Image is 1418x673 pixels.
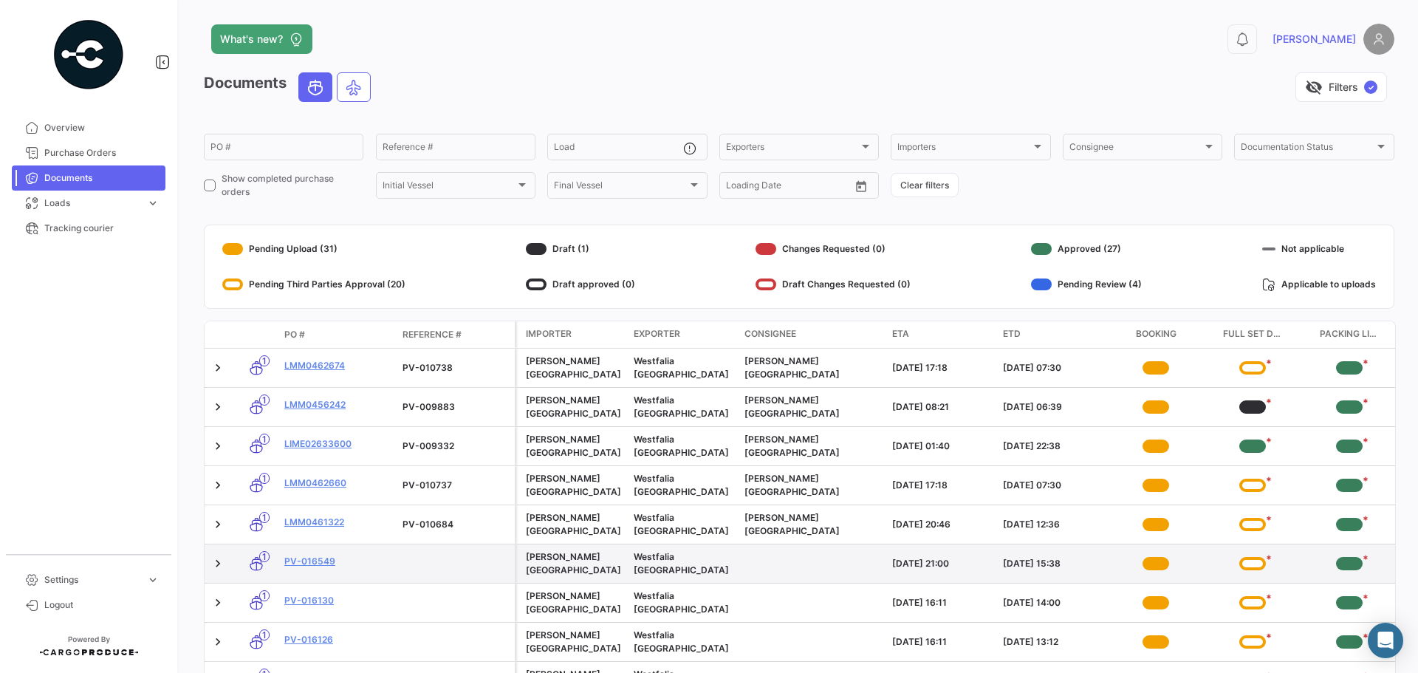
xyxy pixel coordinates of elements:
[526,355,622,381] div: [PERSON_NAME] [GEOGRAPHIC_DATA]
[284,633,391,646] a: PV-016126
[397,322,515,347] datatable-header-cell: Reference #
[1305,78,1323,96] span: visibility_off
[403,361,509,375] div: PV-010738
[44,197,140,210] span: Loads
[526,550,622,577] div: [PERSON_NAME] [GEOGRAPHIC_DATA]
[1320,327,1379,342] span: Packing List
[222,237,405,261] div: Pending Upload (31)
[634,550,733,577] div: Westfalia [GEOGRAPHIC_DATA]
[892,596,991,609] div: [DATE] 16:11
[517,321,628,348] datatable-header-cell: Importer
[210,517,225,532] a: Expand/Collapse Row
[1368,623,1403,658] div: Abrir Intercom Messenger
[259,434,270,445] span: 1
[1003,400,1102,414] div: [DATE] 06:39
[284,516,391,529] a: LMM0461322
[1031,273,1142,296] div: Pending Review (4)
[634,394,733,420] div: Westfalia [GEOGRAPHIC_DATA]
[526,590,622,616] div: [PERSON_NAME] [GEOGRAPHIC_DATA]
[1241,144,1374,154] span: Documentation Status
[757,182,816,193] input: To
[744,434,840,458] span: DOLE KOREA
[526,394,622,420] div: [PERSON_NAME] [GEOGRAPHIC_DATA]
[526,237,635,261] div: Draft (1)
[403,328,462,341] span: Reference #
[210,478,225,493] a: Expand/Collapse Row
[628,321,739,348] datatable-header-cell: Exporter
[892,635,991,649] div: [DATE] 16:11
[12,115,165,140] a: Overview
[1262,273,1376,296] div: Applicable to uploads
[44,146,160,160] span: Purchase Orders
[284,476,391,490] a: LMM0462660
[210,595,225,610] a: Expand/Collapse Row
[403,440,509,453] div: PV-009332
[284,437,391,451] a: LIME02633600
[526,327,572,341] span: Importer
[1003,361,1102,375] div: [DATE] 07:30
[12,140,165,165] a: Purchase Orders
[744,394,840,419] span: DOLE KOREA
[222,273,405,296] div: Pending Third Parties Approval (20)
[210,439,225,454] a: Expand/Collapse Row
[211,24,312,54] button: What's new?
[554,182,687,193] span: Final Vessel
[526,273,635,296] div: Draft approved (0)
[403,400,509,414] div: PV-009883
[1295,72,1387,102] button: visibility_offFilters✓
[1205,321,1301,348] datatable-header-cell: Full Set Docs WFPE
[1363,24,1394,55] img: placeholder-user.png
[259,355,270,366] span: 1
[210,400,225,414] a: Expand/Collapse Row
[726,144,859,154] span: Exporters
[526,629,622,655] div: [PERSON_NAME] [GEOGRAPHIC_DATA]
[892,518,991,531] div: [DATE] 20:46
[1003,557,1102,570] div: [DATE] 15:38
[1031,237,1142,261] div: Approved (27)
[1364,81,1377,94] span: ✓
[12,216,165,241] a: Tracking courier
[850,175,872,197] button: Open calendar
[210,635,225,649] a: Expand/Collapse Row
[284,398,391,411] a: LMM0456242
[892,361,991,375] div: [DATE] 17:18
[44,222,160,235] span: Tracking courier
[210,361,225,375] a: Expand/Collapse Row
[259,629,270,640] span: 1
[1003,518,1102,531] div: [DATE] 12:36
[403,479,509,492] div: PV-010737
[892,440,991,453] div: [DATE] 01:40
[259,551,270,562] span: 1
[1223,327,1282,342] span: Full Set Docs WFPE
[756,273,911,296] div: Draft Changes Requested (0)
[634,590,733,616] div: Westfalia [GEOGRAPHIC_DATA]
[44,171,160,185] span: Documents
[897,144,1030,154] span: Importers
[204,72,375,102] h3: Documents
[1301,321,1397,348] datatable-header-cell: Packing List
[12,165,165,191] a: Documents
[284,555,391,568] a: PV-016549
[220,32,283,47] span: What's new?
[526,472,622,499] div: [PERSON_NAME] [GEOGRAPHIC_DATA]
[403,518,509,531] div: PV-010684
[259,394,270,406] span: 1
[1003,596,1102,609] div: [DATE] 14:00
[52,18,126,92] img: powered-by.png
[634,327,680,341] span: Exporter
[891,173,959,197] button: Clear filters
[756,237,911,261] div: Changes Requested (0)
[634,629,733,655] div: Westfalia [GEOGRAPHIC_DATA]
[1108,321,1205,348] datatable-header-cell: Booking
[744,327,796,341] span: Consignee
[744,355,840,380] span: DOLE KOREA
[1003,479,1102,492] div: [DATE] 07:30
[146,197,160,210] span: expand_more
[892,327,909,341] span: ETA
[739,321,886,348] datatable-header-cell: Consignee
[383,182,516,193] span: Initial Vessel
[1003,327,1021,341] span: ETD
[1262,237,1376,261] div: Not applicable
[284,594,391,607] a: PV-016130
[886,321,997,348] datatable-header-cell: ETA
